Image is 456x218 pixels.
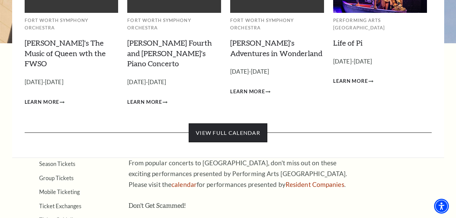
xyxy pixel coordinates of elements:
[127,77,221,87] p: [DATE]-[DATE]
[39,203,81,209] a: Ticket Exchanges
[127,17,221,32] p: Fort Worth Symphony Orchestra
[25,98,59,106] span: Learn More
[129,158,348,190] p: From popular concerts to [GEOGRAPHIC_DATA], don't miss out on these exciting performances present...
[333,57,427,67] p: [DATE]-[DATE]
[129,200,348,211] h3: Don't Get Scammed!
[39,175,74,181] a: Group Tickets
[230,38,322,58] a: [PERSON_NAME]'s Adventures in Wonderland
[25,98,65,106] a: Learn More Windborne's The Music of Queen wth the FWSO
[230,67,324,77] p: [DATE]-[DATE]
[127,98,167,106] a: Learn More Brahms Fourth and Grieg's Piano Concerto
[25,38,106,68] a: [PERSON_NAME]'s The Music of Queen wth the FWSO
[230,88,270,96] a: Learn More Alice's Adventures in Wonderland
[230,88,265,96] span: Learn More
[434,199,449,214] div: Accessibility Menu
[189,123,267,142] a: View Full Calendar
[333,17,427,32] p: Performing Arts [GEOGRAPHIC_DATA]
[333,77,368,86] span: Learn More
[286,180,344,188] a: Resident Companies
[25,77,118,87] p: [DATE]-[DATE]
[333,77,373,86] a: Learn More Life of Pi
[127,38,212,68] a: [PERSON_NAME] Fourth and [PERSON_NAME]'s Piano Concerto
[25,17,118,32] p: Fort Worth Symphony Orchestra
[39,161,75,167] a: Season Tickets
[127,98,162,106] span: Learn More
[230,17,324,32] p: Fort Worth Symphony Orchestra
[333,38,363,47] a: Life of Pi
[171,180,197,188] a: calendar
[39,189,80,195] a: Mobile Ticketing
